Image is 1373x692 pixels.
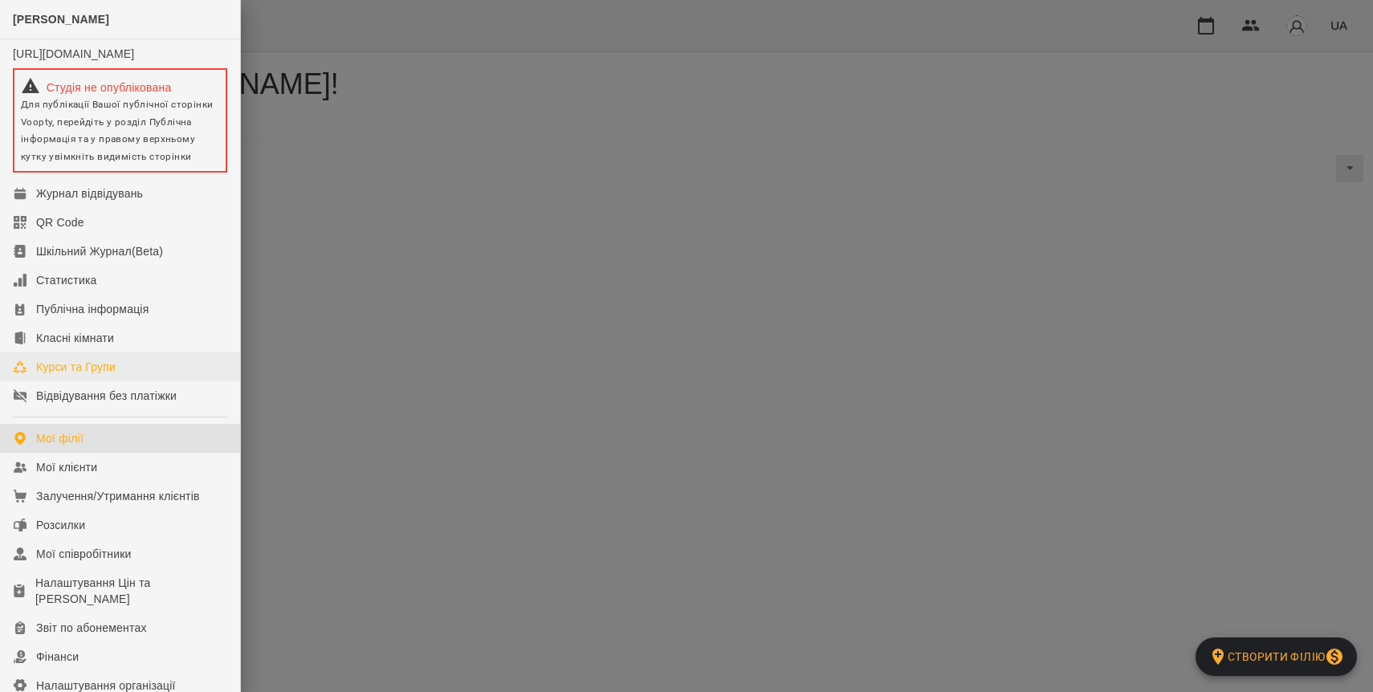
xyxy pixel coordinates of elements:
[36,430,84,446] div: Мої філії
[21,76,219,96] div: Студія не опублікована
[13,47,134,60] a: [URL][DOMAIN_NAME]
[36,517,85,533] div: Розсилки
[36,546,132,562] div: Мої співробітники
[21,99,213,162] span: Для публікації Вашої публічної сторінки Voopty, перейдіть у розділ Публічна інформація та у право...
[36,214,84,230] div: QR Code
[36,388,177,404] div: Відвідування без платіжки
[36,272,97,288] div: Статистика
[36,488,200,504] div: Залучення/Утримання клієнтів
[36,359,116,375] div: Курси та Групи
[36,330,114,346] div: Класні кімнати
[36,620,147,636] div: Звіт по абонементах
[36,243,163,259] div: Шкільний Журнал(Beta)
[36,301,149,317] div: Публічна інформація
[35,575,227,607] div: Налаштування Цін та [PERSON_NAME]
[36,185,143,201] div: Журнал відвідувань
[36,649,79,665] div: Фінанси
[36,459,97,475] div: Мої клієнти
[13,13,109,26] span: [PERSON_NAME]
